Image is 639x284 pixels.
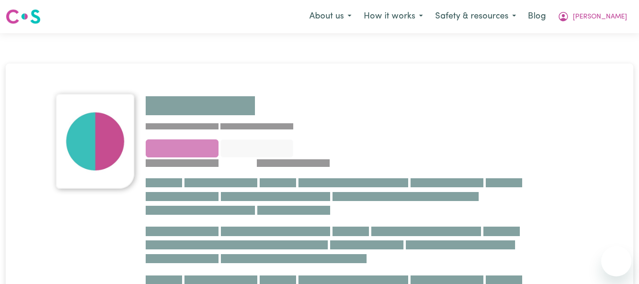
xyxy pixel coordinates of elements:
span: [PERSON_NAME] [573,12,627,22]
button: How it works [358,7,429,27]
img: Careseekers logo [6,8,41,25]
a: Blog [522,6,551,27]
a: Careseekers logo [6,6,41,27]
iframe: Button to launch messaging window [601,246,631,276]
button: About us [303,7,358,27]
button: Safety & resources [429,7,522,27]
button: My Account [551,7,633,27]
